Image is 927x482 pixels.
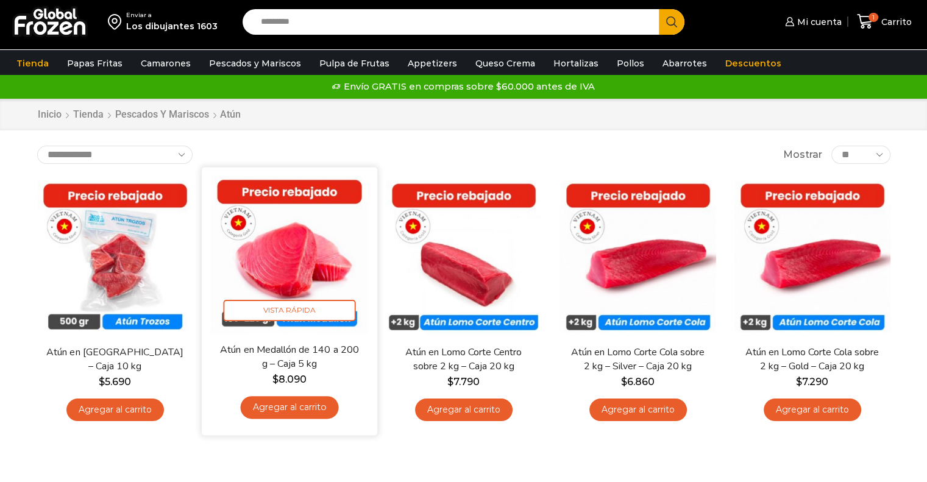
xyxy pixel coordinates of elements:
[656,52,713,75] a: Abarrotes
[402,52,463,75] a: Appetizers
[108,11,126,32] img: address-field-icon.svg
[115,108,210,122] a: Pescados y Mariscos
[719,52,787,75] a: Descuentos
[447,376,480,388] bdi: 7.790
[621,376,627,388] span: $
[240,396,338,419] a: Agregar al carrito: “Atún en Medallón de 140 a 200 g - Caja 5 kg”
[794,16,842,28] span: Mi cuenta
[99,376,131,388] bdi: 5.690
[203,52,307,75] a: Pescados y Mariscos
[447,376,453,388] span: $
[854,7,915,36] a: 1 Carrito
[547,52,605,75] a: Hortalizas
[589,399,687,421] a: Agregar al carrito: “Atún en Lomo Corte Cola sobre 2 kg - Silver - Caja 20 kg”
[272,374,306,385] bdi: 8.090
[37,108,241,122] nav: Breadcrumb
[73,108,104,122] a: Tienda
[796,376,802,388] span: $
[99,376,105,388] span: $
[10,52,55,75] a: Tienda
[782,10,842,34] a: Mi cuenta
[223,300,355,321] span: Vista Rápida
[469,52,541,75] a: Queso Crema
[220,108,241,120] h1: Atún
[66,399,164,421] a: Agregar al carrito: “Atún en Trozos - Caja 10 kg”
[621,376,655,388] bdi: 6.860
[796,376,828,388] bdi: 7.290
[37,146,193,164] select: Pedido de la tienda
[218,343,360,372] a: Atún en Medallón de 140 a 200 g – Caja 5 kg
[313,52,396,75] a: Pulpa de Frutas
[393,346,533,374] a: Atún en Lomo Corte Centro sobre 2 kg – Caja 20 kg
[415,399,513,421] a: Agregar al carrito: “Atún en Lomo Corte Centro sobre 2 kg - Caja 20 kg”
[659,9,684,35] button: Search button
[742,346,882,374] a: Atún en Lomo Corte Cola sobre 2 kg – Gold – Caja 20 kg
[764,399,861,421] a: Agregar al carrito: “Atún en Lomo Corte Cola sobre 2 kg - Gold – Caja 20 kg”
[61,52,129,75] a: Papas Fritas
[126,20,218,32] div: Los dibujantes 1603
[272,374,278,385] span: $
[878,16,912,28] span: Carrito
[44,346,185,374] a: Atún en [GEOGRAPHIC_DATA] – Caja 10 kg
[868,13,878,23] span: 1
[567,346,708,374] a: Atún en Lomo Corte Cola sobre 2 kg – Silver – Caja 20 kg
[611,52,650,75] a: Pollos
[135,52,197,75] a: Camarones
[783,148,822,162] span: Mostrar
[37,108,62,122] a: Inicio
[126,11,218,19] div: Enviar a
